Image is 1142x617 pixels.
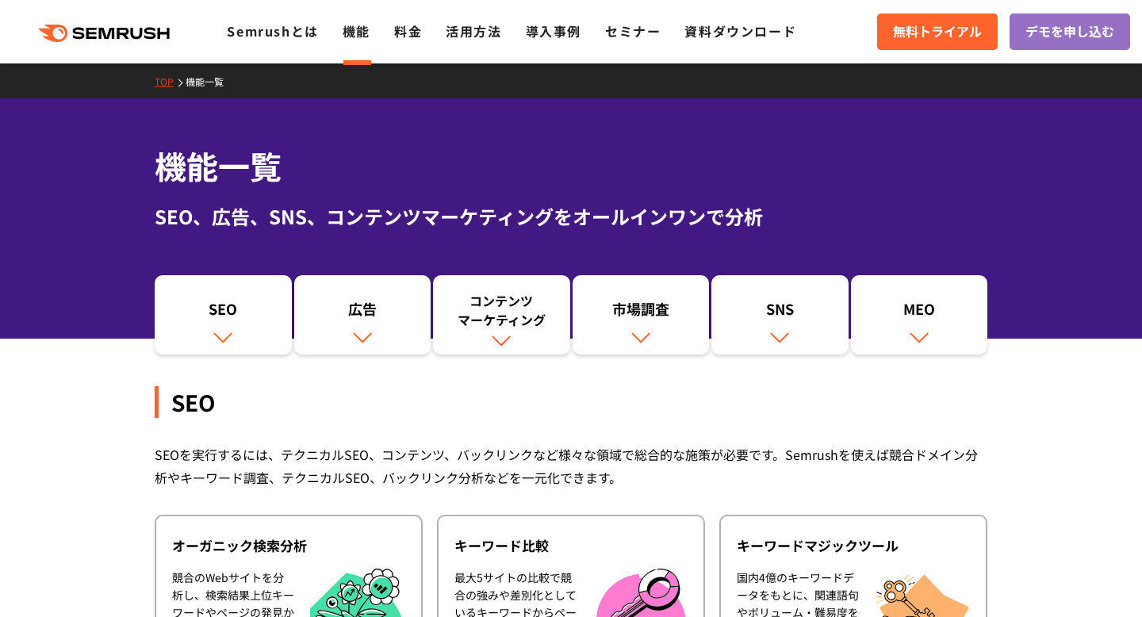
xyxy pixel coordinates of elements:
span: 無料トライアル [893,21,982,42]
a: 無料トライアル [877,13,998,50]
div: SNS [719,299,841,326]
div: SEO [155,386,987,418]
div: SEOを実行するには、テクニカルSEO、コンテンツ、バックリンクなど様々な領域で総合的な施策が必要です。Semrushを使えば競合ドメイン分析やキーワード調査、テクニカルSEO、バックリンク分析... [155,443,987,489]
h1: 機能一覧 [155,143,987,190]
a: SNS [711,275,849,354]
a: 機能 [343,21,370,40]
a: セミナー [605,21,661,40]
a: 資料ダウンロード [684,21,796,40]
a: 料金 [394,21,422,40]
div: 広告 [302,299,423,326]
a: Semrushとは [227,21,318,40]
div: キーワード比較 [454,536,688,555]
a: SEO [155,275,292,354]
a: 導入事例 [526,21,581,40]
a: 市場調査 [573,275,710,354]
a: MEO [851,275,988,354]
span: デモを申し込む [1025,21,1114,42]
a: 機能一覧 [186,75,236,88]
a: 活用方法 [446,21,501,40]
div: キーワードマジックツール [737,536,970,555]
div: SEO、広告、SNS、コンテンツマーケティングをオールインワンで分析 [155,202,987,231]
a: デモを申し込む [1010,13,1130,50]
a: 広告 [294,275,431,354]
div: 市場調査 [581,299,702,326]
div: MEO [859,299,980,326]
div: SEO [163,299,284,326]
div: オーガニック検索分析 [172,536,405,555]
a: TOP [155,75,186,88]
a: コンテンツマーケティング [433,275,570,354]
div: コンテンツ マーケティング [441,291,562,329]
